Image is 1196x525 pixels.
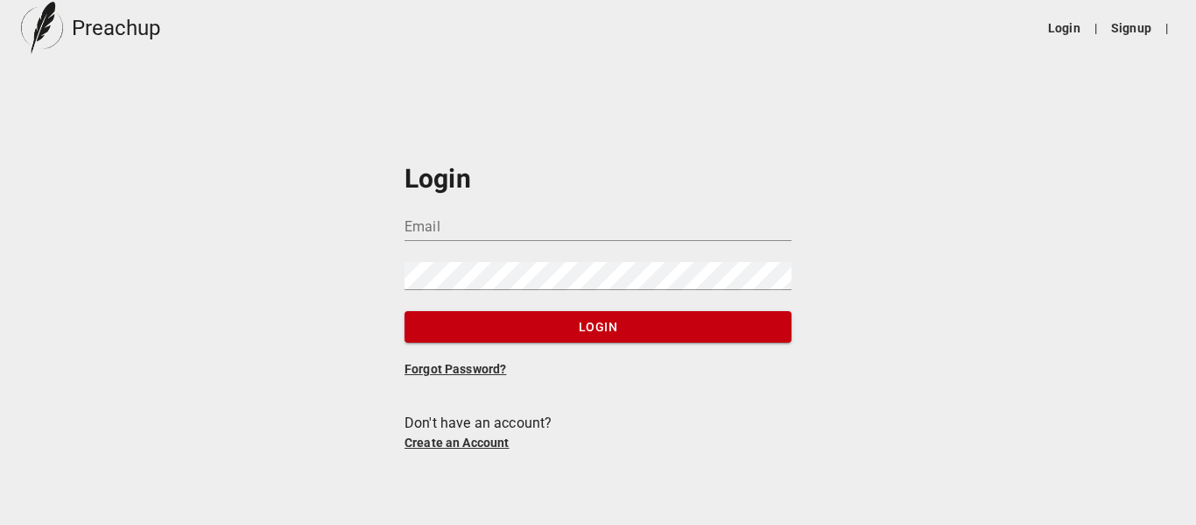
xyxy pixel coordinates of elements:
span: Login [419,316,777,338]
a: Signup [1111,19,1151,37]
h3: Login [405,161,791,199]
li: | [1158,19,1175,37]
button: Login [405,311,791,344]
img: preachup-logo.png [21,2,63,54]
a: Forgot Password? [405,362,506,376]
a: Create an Account [405,436,510,450]
li: | [1087,19,1104,37]
a: Login [1048,19,1080,37]
h5: Preachup [72,14,160,42]
div: Don't have an account? [405,413,791,434]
